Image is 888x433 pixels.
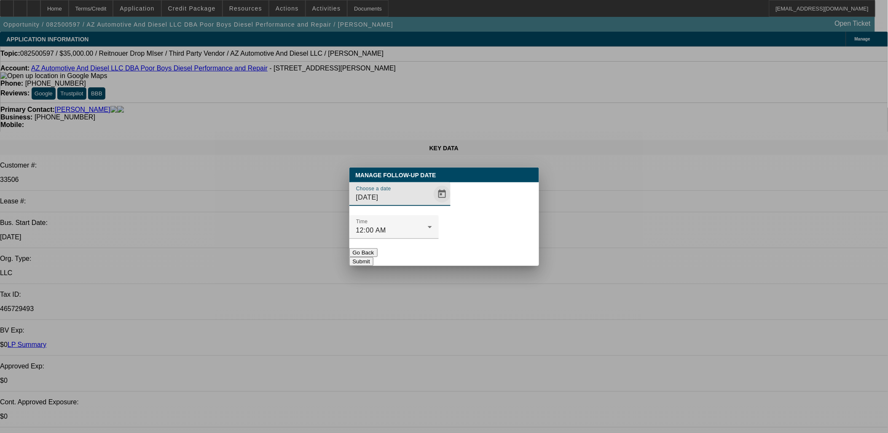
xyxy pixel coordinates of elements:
button: Submit [349,257,373,266]
span: Manage Follow-Up Date [356,172,436,179]
mat-label: Time [356,219,368,224]
mat-label: Choose a date [356,186,391,191]
span: 12:00 AM [356,227,386,234]
button: Open calendar [434,186,451,203]
button: Go Back [349,248,378,257]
